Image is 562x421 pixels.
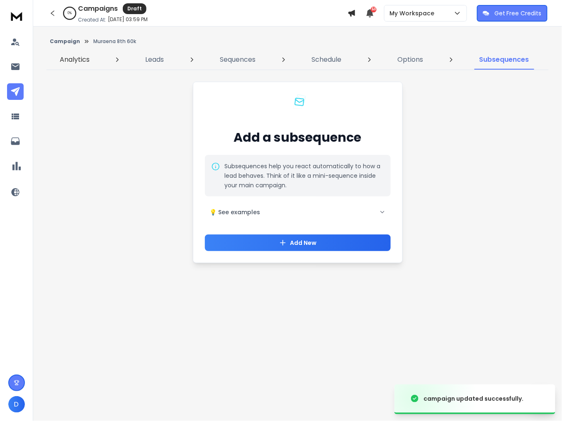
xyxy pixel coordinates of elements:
[205,130,391,145] h2: Add a subsequence
[68,11,72,16] p: 0 %
[8,396,25,413] button: D
[50,38,80,45] button: Campaign
[225,162,384,190] p: Subsequences help you react automatically to how a lead behaves. Think of it like a mini-sequence...
[55,50,95,70] a: Analytics
[397,55,423,65] p: Options
[205,203,391,221] button: 💡 See examples
[494,9,542,17] p: Get Free Credits
[479,55,529,65] p: Subsequences
[123,3,146,14] div: Draft
[220,55,256,65] p: Sequences
[477,5,547,22] button: Get Free Credits
[78,17,106,23] p: Created At:
[392,50,428,70] a: Options
[311,55,341,65] p: Schedule
[60,55,90,65] p: Analytics
[371,7,377,12] span: 50
[210,208,260,216] span: 💡 See examples
[474,50,534,70] a: Subsequences
[307,50,346,70] a: Schedule
[215,50,261,70] a: Sequences
[389,9,438,17] p: My Workspace
[108,16,148,23] p: [DATE] 03:59 PM
[141,50,169,70] a: Leads
[78,4,118,14] h1: Campaigns
[146,55,164,65] p: Leads
[8,8,25,24] img: logo
[423,394,524,403] div: campaign updated successfully.
[93,38,136,45] p: Muraena 8th 60k
[205,235,391,251] button: Add New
